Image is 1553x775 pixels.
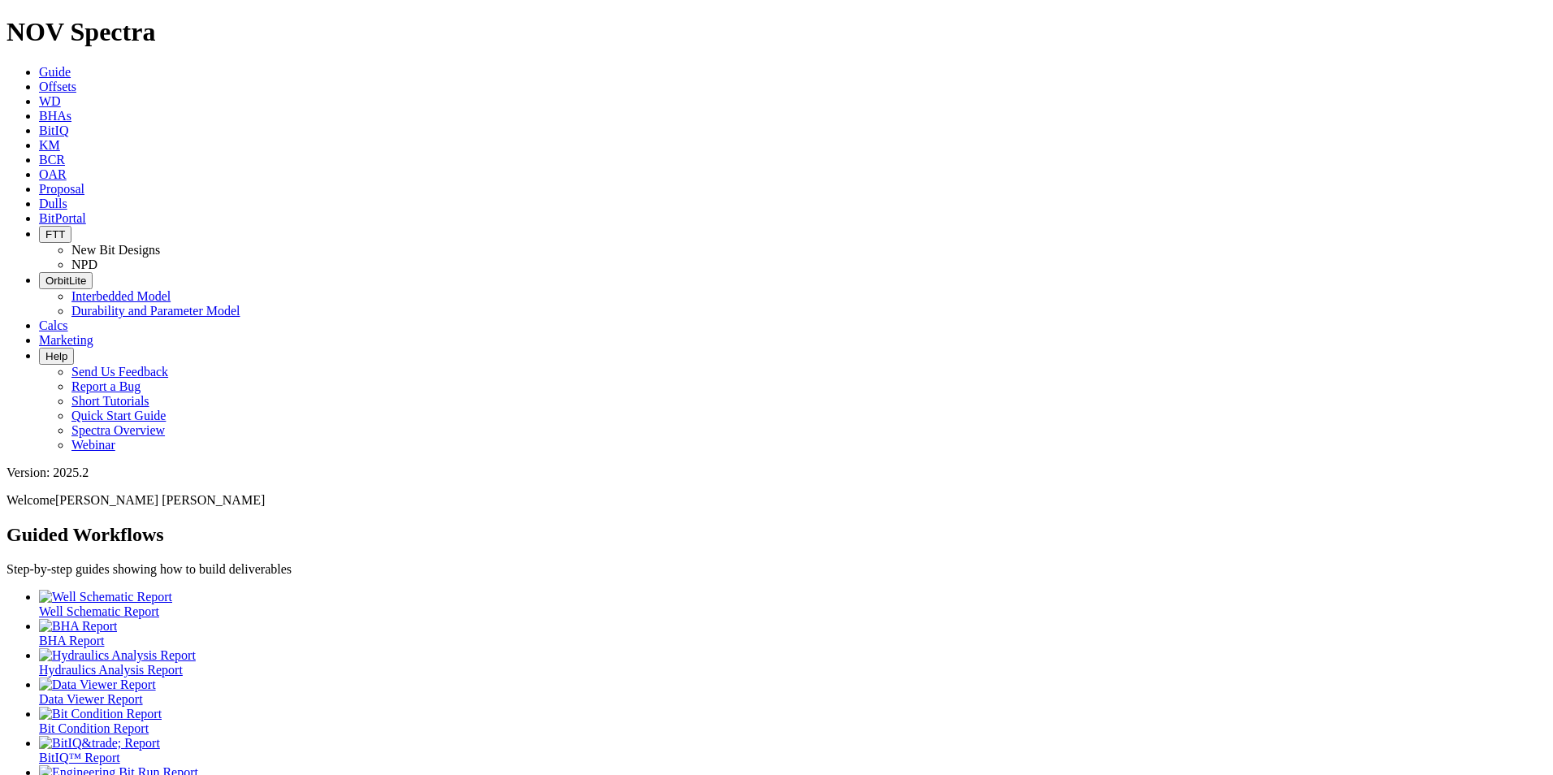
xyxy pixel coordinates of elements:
div: Version: 2025.2 [6,465,1547,480]
a: WD [39,94,61,108]
a: Offsets [39,80,76,93]
a: BHAs [39,109,71,123]
img: Data Viewer Report [39,678,156,692]
a: Data Viewer Report Data Viewer Report [39,678,1547,706]
span: FTT [45,228,65,240]
a: Report a Bug [71,379,141,393]
a: KM [39,138,60,152]
a: Well Schematic Report Well Schematic Report [39,590,1547,618]
a: BitPortal [39,211,86,225]
span: [PERSON_NAME] [PERSON_NAME] [55,493,265,507]
img: Bit Condition Report [39,707,162,721]
img: BHA Report [39,619,117,634]
a: BHA Report BHA Report [39,619,1547,647]
span: Help [45,350,67,362]
a: Marketing [39,333,93,347]
a: Durability and Parameter Model [71,304,240,318]
span: BHA Report [39,634,104,647]
button: FTT [39,226,71,243]
button: Help [39,348,74,365]
a: Spectra Overview [71,423,165,437]
a: Short Tutorials [71,394,149,408]
a: Hydraulics Analysis Report Hydraulics Analysis Report [39,648,1547,677]
a: Dulls [39,197,67,210]
span: BitIQ™ Report [39,751,120,764]
a: NPD [71,258,97,271]
a: BitIQ [39,123,68,137]
a: BitIQ&trade; Report BitIQ™ Report [39,736,1547,764]
a: Webinar [71,438,115,452]
p: Step-by-step guides showing how to build deliverables [6,562,1547,577]
a: OAR [39,167,67,181]
a: Interbedded Model [71,289,171,303]
span: OrbitLite [45,275,86,287]
span: Bit Condition Report [39,721,149,735]
a: Calcs [39,318,68,332]
button: OrbitLite [39,272,93,289]
h2: Guided Workflows [6,524,1547,546]
a: Guide [39,65,71,79]
img: Hydraulics Analysis Report [39,648,196,663]
a: New Bit Designs [71,243,160,257]
span: Hydraulics Analysis Report [39,663,183,677]
span: Data Viewer Report [39,692,143,706]
img: Well Schematic Report [39,590,172,604]
a: Send Us Feedback [71,365,168,379]
a: Quick Start Guide [71,409,166,422]
a: Bit Condition Report Bit Condition Report [39,707,1547,735]
img: BitIQ&trade; Report [39,736,160,751]
a: Proposal [39,182,84,196]
h1: NOV Spectra [6,17,1547,47]
span: Well Schematic Report [39,604,159,618]
a: BCR [39,153,65,167]
p: Welcome [6,493,1547,508]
